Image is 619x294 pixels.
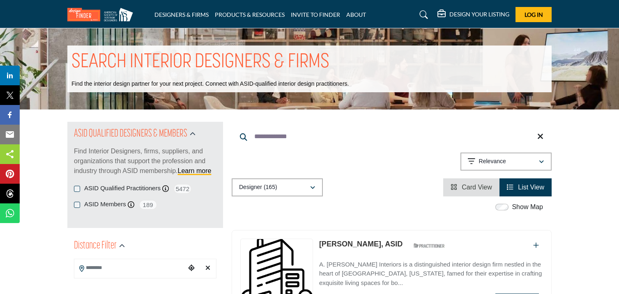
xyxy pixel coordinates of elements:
span: 189 [139,200,157,210]
a: PRODUCTS & RESOURCES [215,11,285,18]
a: View Card [451,184,492,191]
a: Learn more [178,167,212,174]
button: Log In [515,7,552,22]
span: Card View [462,184,492,191]
img: Site Logo [67,8,137,21]
p: Find Interior Designers, firms, suppliers, and organizations that support the profession and indu... [74,146,216,176]
li: List View [499,178,552,196]
label: ASID Qualified Practitioners [84,184,161,193]
div: Clear search location [202,260,214,277]
a: DESIGNERS & FIRMS [154,11,209,18]
h1: SEARCH INTERIOR DESIGNERS & FIRMS [71,50,329,75]
a: INVITE TO FINDER [291,11,340,18]
button: Designer (165) [232,178,323,196]
button: Relevance [460,153,552,171]
li: Card View [443,178,499,196]
span: Log In [525,11,543,18]
img: ASID Qualified Practitioners Badge Icon [410,241,447,251]
p: Designer (165) [239,183,277,191]
input: ASID Members checkbox [74,202,80,208]
a: Add To List [533,242,539,249]
a: View List [507,184,544,191]
a: A. [PERSON_NAME] Interiors is a distinguished interior design firm nestled in the heart of [GEOGR... [319,255,543,288]
span: List View [518,184,544,191]
a: Search [412,8,433,21]
p: Find the interior design partner for your next project. Connect with ASID-qualified interior desi... [71,80,349,88]
input: Search Keyword [232,127,552,146]
p: A. [PERSON_NAME] Interiors is a distinguished interior design firm nestled in the heart of [GEOGR... [319,260,543,288]
a: ABOUT [346,11,366,18]
label: Show Map [512,202,543,212]
input: ASID Qualified Practitioners checkbox [74,186,80,192]
h5: DESIGN YOUR LISTING [449,11,509,18]
div: DESIGN YOUR LISTING [437,10,509,20]
label: ASID Members [84,200,126,209]
p: Relevance [479,157,506,166]
p: Amanda Keeler, ASID [319,239,403,250]
a: [PERSON_NAME], ASID [319,240,403,248]
h2: ASID QUALIFIED DESIGNERS & MEMBERS [74,127,187,141]
input: Search Location [74,260,185,276]
div: Choose your current location [185,260,198,277]
h2: Distance Filter [74,239,117,253]
span: 5472 [173,184,192,194]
